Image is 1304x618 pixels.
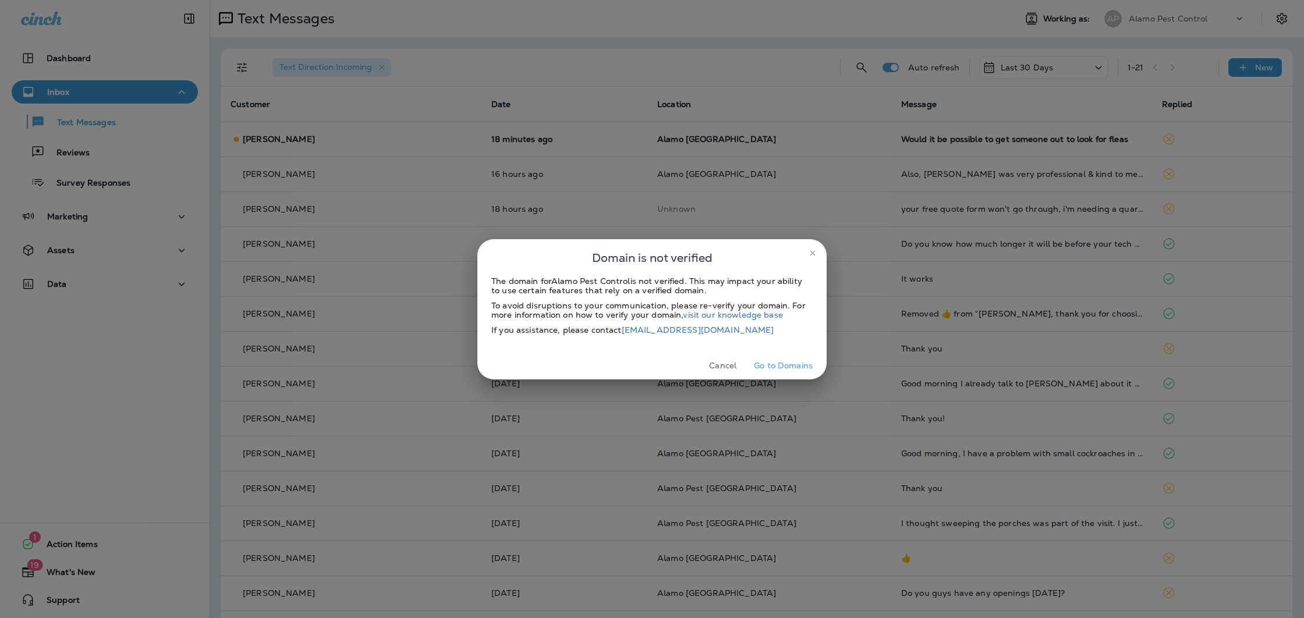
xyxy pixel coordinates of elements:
[491,276,813,295] div: The domain for Alamo Pest Control is not verified. This may impact your ability to use certain fe...
[683,310,782,320] a: visit our knowledge base
[749,357,817,375] button: Go to Domains
[491,301,813,319] div: To avoid disruptions to your communication, please re-verify your domain. For more information on...
[491,325,813,335] div: If you assistance, please contact
[803,244,822,262] button: close
[592,248,713,267] span: Domain is not verified
[622,325,774,335] a: [EMAIL_ADDRESS][DOMAIN_NAME]
[701,357,745,375] button: Cancel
